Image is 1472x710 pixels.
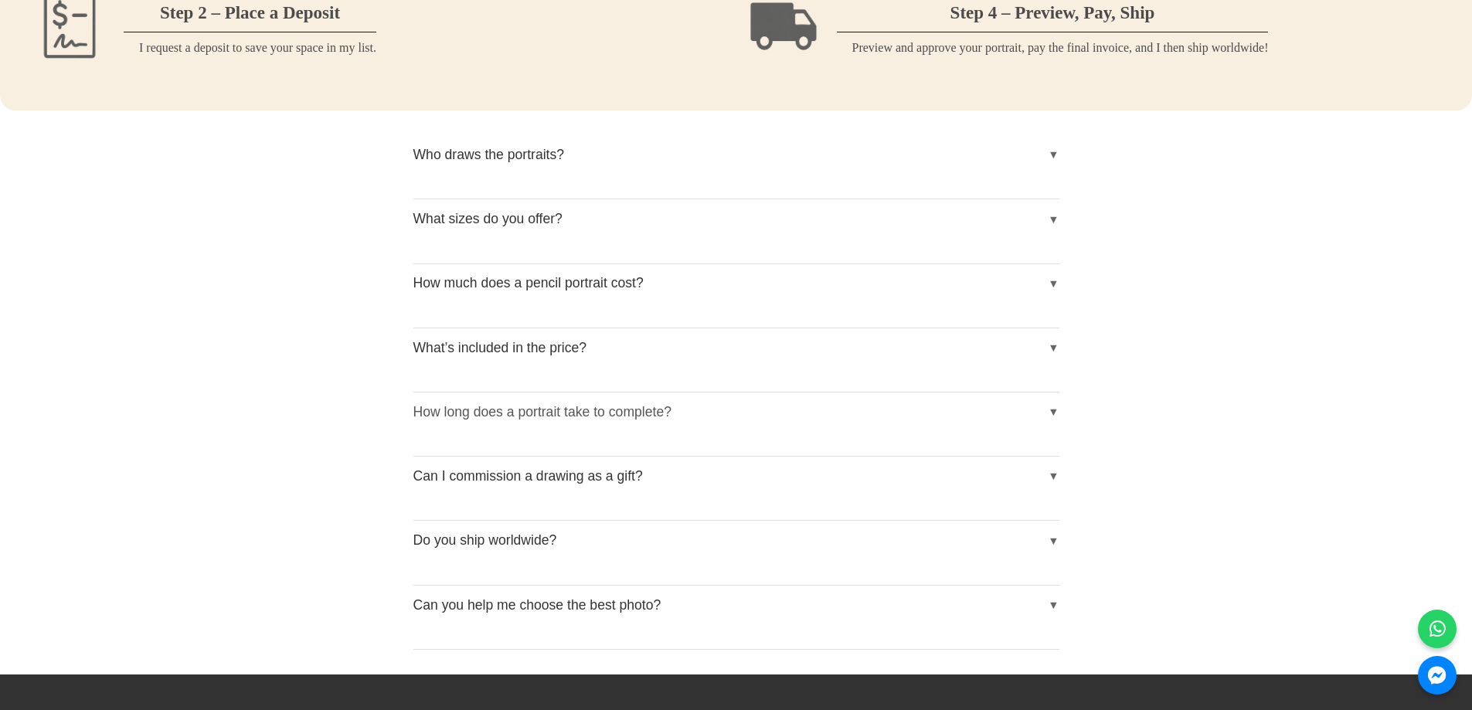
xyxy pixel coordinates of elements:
[124,39,376,57] p: I request a deposit to save your space in my list.
[413,586,1059,624] button: Can you help me choose the best photo?
[1418,656,1457,695] a: Messenger
[413,521,1059,559] button: Do you ship worldwide?
[413,264,1059,303] button: How much does a pencil portrait cost?
[837,39,1269,57] p: Preview and approve your portrait, pay the final invoice, and I then ship worldwide!
[413,392,1059,431] button: How long does a portrait take to complete?
[1418,610,1457,648] a: WhatsApp
[413,328,1059,367] button: What’s included in the price?
[413,199,1059,238] button: What sizes do you offer?
[413,457,1059,495] button: Can I commission a drawing as a gift?
[413,135,1059,174] button: Who draws the portraits?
